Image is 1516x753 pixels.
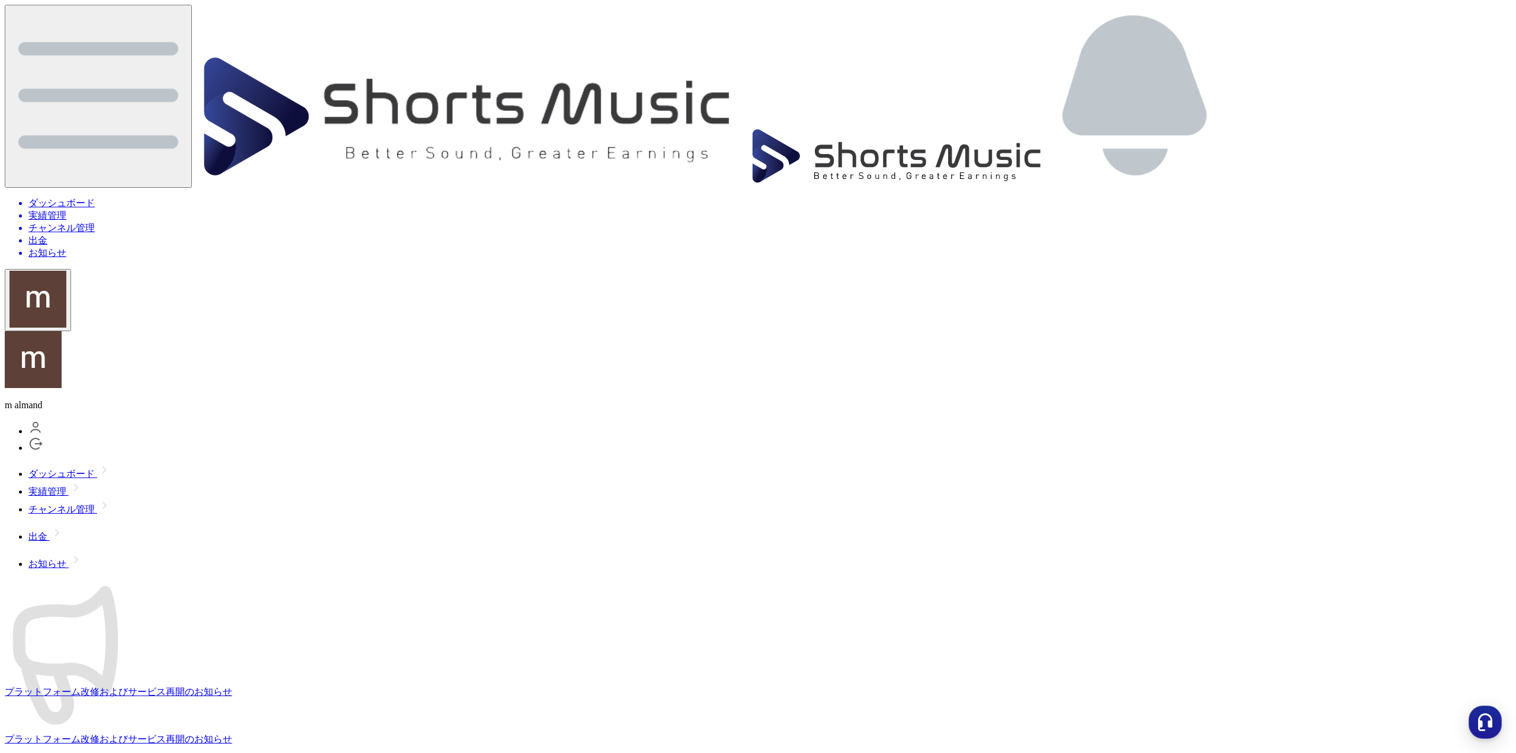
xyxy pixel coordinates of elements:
a: チャンネル管理 [28,504,111,514]
a: ダッシュボード [28,197,1511,210]
a: プラットフォーム改修およびサービス再開のお知らせ [5,734,232,744]
img: 알림 아이콘 [5,580,122,731]
a: 로그아웃 [28,443,43,453]
a: お知らせ [28,559,83,569]
a: 出金 [28,235,1511,247]
a: ダッシュボード [28,469,111,479]
button: 사용자 이미지 [5,269,71,331]
img: menu [9,7,187,184]
a: 出金 [28,531,64,541]
img: ShortsMusic [750,128,1044,184]
img: 사용자 이미지 [9,271,66,328]
a: チャンネル管理 [28,222,1511,235]
img: ShortsMusic [194,56,748,184]
img: 사용자 이미지 [5,331,62,388]
p: m almand [5,400,1511,411]
a: 実績管理 [28,486,83,496]
a: お知らせ [28,247,1511,259]
a: 마이메뉴 [28,426,43,436]
a: 実績管理 [28,210,1511,222]
a: プラットフォーム改修およびサービス再開のお知らせ [5,687,232,697]
img: 알림 [1046,7,1224,184]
